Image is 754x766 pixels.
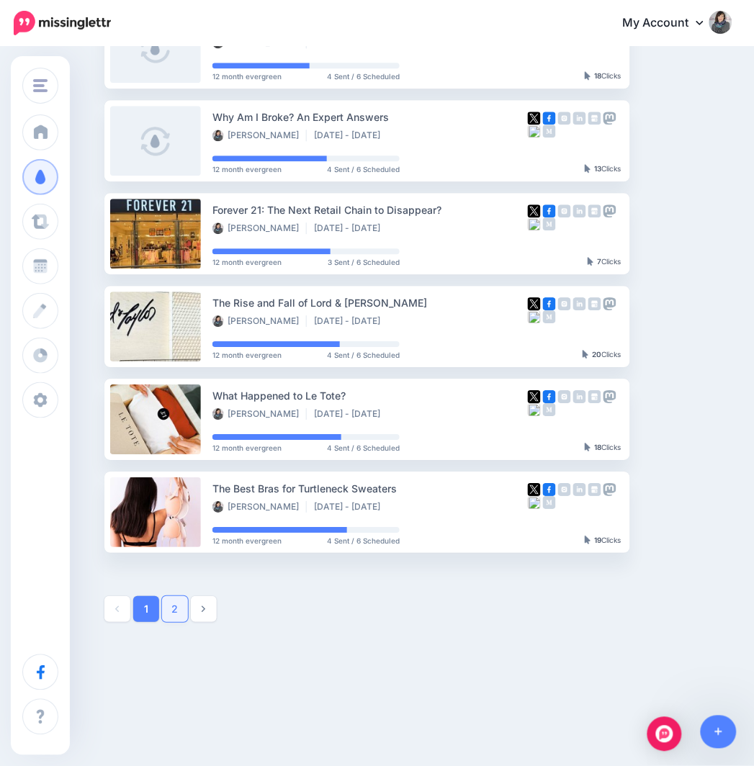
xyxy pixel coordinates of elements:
[558,297,571,310] img: instagram-grey-square.png
[314,315,387,327] li: [DATE] - [DATE]
[327,351,400,359] span: 4 Sent / 6 Scheduled
[595,71,602,80] b: 18
[314,501,387,513] li: [DATE] - [DATE]
[588,257,594,266] img: pointer-grey-darker.png
[528,297,541,310] img: twitter-square.png
[212,537,282,544] span: 12 month evergreen
[543,217,556,230] img: medium-grey-square.png
[212,480,528,497] div: The Best Bras for Turtleneck Sweaters
[212,73,282,80] span: 12 month evergreen
[585,536,621,545] div: Clicks
[212,351,282,359] span: 12 month evergreen
[528,217,541,230] img: bluesky-grey-square.png
[588,258,621,266] div: Clicks
[212,166,282,173] span: 12 month evergreen
[603,297,616,310] img: mastodon-grey-square.png
[585,164,591,173] img: pointer-grey-darker.png
[558,483,571,496] img: instagram-grey-square.png
[327,444,400,451] span: 4 Sent / 6 Scheduled
[327,73,400,80] span: 4 Sent / 6 Scheduled
[543,125,556,138] img: medium-grey-square.png
[585,536,591,544] img: pointer-grey-darker.png
[603,112,616,125] img: mastodon-grey-square.png
[588,483,601,496] img: google_business-grey-square.png
[585,71,591,80] img: pointer-grey-darker.png
[588,390,601,403] img: google_business-grey-square.png
[573,483,586,496] img: linkedin-grey-square.png
[543,403,556,416] img: medium-grey-square.png
[603,204,616,217] img: mastodon-grey-square.png
[583,350,589,359] img: pointer-grey-darker.png
[595,164,602,173] b: 13
[212,315,307,327] li: [PERSON_NAME]
[647,717,682,752] div: Open Intercom Messenger
[573,390,586,403] img: linkedin-grey-square.png
[595,536,602,544] b: 19
[543,204,556,217] img: facebook-square.png
[543,496,556,509] img: medium-grey-square.png
[558,390,571,403] img: instagram-grey-square.png
[212,258,282,266] span: 12 month evergreen
[595,443,602,451] b: 18
[588,297,601,310] img: google_business-grey-square.png
[588,112,601,125] img: google_business-grey-square.png
[528,125,541,138] img: bluesky-grey-square.png
[528,112,541,125] img: twitter-square.png
[543,483,556,496] img: facebook-square.png
[212,408,307,420] li: [PERSON_NAME]
[212,109,528,125] div: Why Am I Broke? An Expert Answers
[603,390,616,403] img: mastodon-grey-square.png
[14,11,111,35] img: Missinglettr
[598,257,602,266] b: 7
[212,387,528,404] div: What Happened to Le Tote?
[558,112,571,125] img: instagram-grey-square.png
[314,222,387,234] li: [DATE] - [DATE]
[585,72,621,81] div: Clicks
[543,112,556,125] img: facebook-square.png
[212,294,528,311] div: The Rise and Fall of Lord & [PERSON_NAME]
[528,496,541,509] img: bluesky-grey-square.png
[528,310,541,323] img: bluesky-grey-square.png
[543,390,556,403] img: facebook-square.png
[585,443,591,451] img: pointer-grey-darker.png
[593,350,602,359] b: 20
[583,351,621,359] div: Clicks
[212,444,282,451] span: 12 month evergreen
[573,204,586,217] img: linkedin-grey-square.png
[528,204,541,217] img: twitter-square.png
[588,204,601,217] img: google_business-grey-square.png
[543,310,556,323] img: medium-grey-square.png
[327,537,400,544] span: 4 Sent / 6 Scheduled
[573,297,586,310] img: linkedin-grey-square.png
[314,130,387,141] li: [DATE] - [DATE]
[585,443,621,452] div: Clicks
[528,403,541,416] img: bluesky-grey-square.png
[33,79,48,92] img: menu.png
[212,222,307,234] li: [PERSON_NAME]
[212,130,307,141] li: [PERSON_NAME]
[528,483,541,496] img: twitter-square.png
[212,202,528,218] div: Forever 21: The Next Retail Chain to Disappear?
[144,604,148,614] strong: 1
[609,6,732,41] a: My Account
[528,390,541,403] img: twitter-square.png
[585,165,621,174] div: Clicks
[328,258,400,266] span: 3 Sent / 6 Scheduled
[327,166,400,173] span: 4 Sent / 6 Scheduled
[162,596,188,622] a: 2
[603,483,616,496] img: mastodon-grey-square.png
[314,408,387,420] li: [DATE] - [DATE]
[558,204,571,217] img: instagram-grey-square.png
[212,501,307,513] li: [PERSON_NAME]
[543,297,556,310] img: facebook-square.png
[573,112,586,125] img: linkedin-grey-square.png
